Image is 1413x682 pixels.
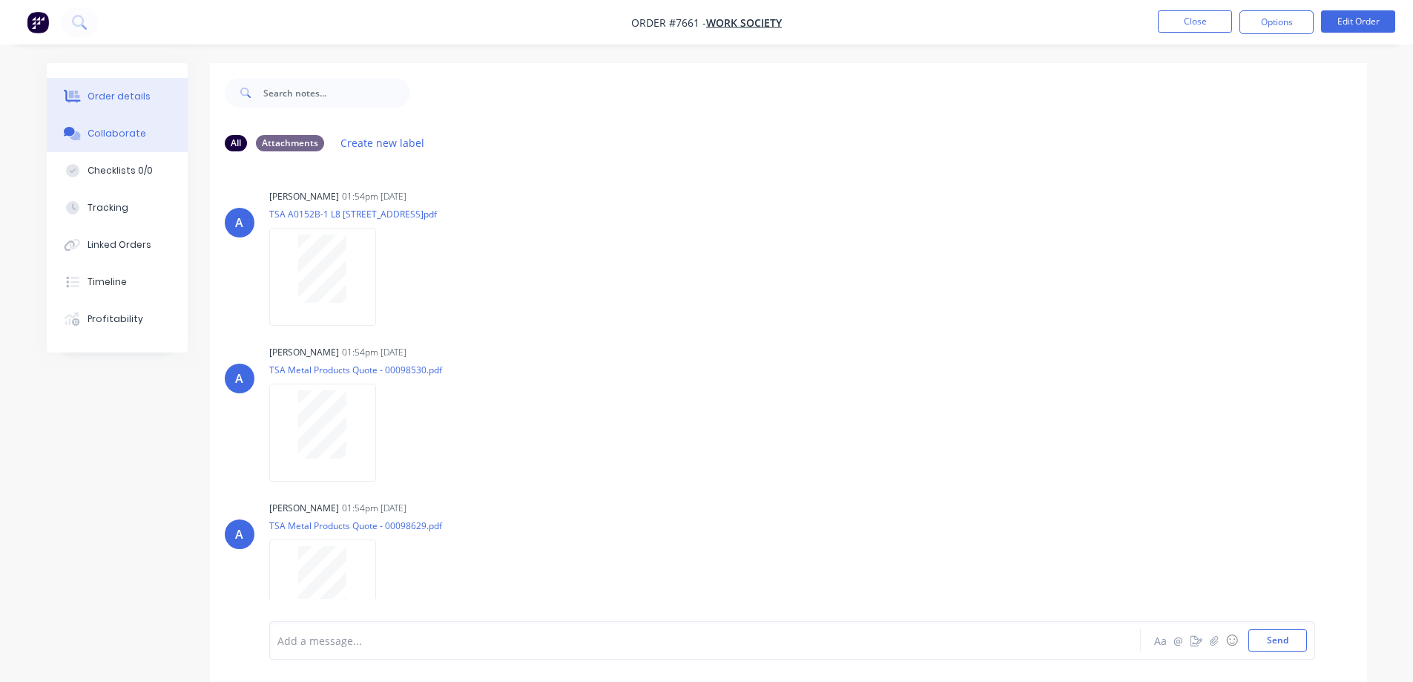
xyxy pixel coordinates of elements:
div: 01:54pm [DATE] [342,190,406,203]
div: A [235,214,243,232]
div: All [225,135,247,151]
div: A [235,370,243,387]
button: Profitability [47,301,188,338]
button: Timeline [47,263,188,301]
p: TSA Metal Products Quote - 00098629.pdf [269,519,442,532]
div: Timeline [88,275,127,289]
span: Order #7661 - [631,16,706,30]
div: Attachments [256,135,324,151]
div: Collaborate [88,127,146,140]
button: Close [1158,10,1232,33]
button: Order details [47,78,188,115]
button: Edit Order [1321,10,1395,33]
button: Send [1248,629,1307,652]
button: Aa [1152,632,1170,649]
button: Create new label [333,133,432,153]
button: Tracking [47,189,188,226]
button: Checklists 0/0 [47,152,188,189]
a: Work Society [706,16,782,30]
div: [PERSON_NAME] [269,346,339,359]
div: [PERSON_NAME] [269,502,339,515]
div: Profitability [88,312,143,326]
div: 01:54pm [DATE] [342,346,406,359]
img: Factory [27,11,49,33]
div: [PERSON_NAME] [269,190,339,203]
button: @ [1170,632,1188,649]
button: Linked Orders [47,226,188,263]
p: TSA Metal Products Quote - 00098530.pdf [269,364,442,376]
div: Order details [88,90,151,103]
button: Collaborate [47,115,188,152]
p: TSA A0152B-1 L8 [STREET_ADDRESS]pdf [269,208,437,220]
div: Checklists 0/0 [88,164,153,177]
button: Options [1239,10,1314,34]
button: ☺ [1223,632,1241,649]
div: Tracking [88,201,128,214]
input: Search notes... [263,78,410,108]
div: 01:54pm [DATE] [342,502,406,515]
div: Linked Orders [88,238,151,252]
div: A [235,525,243,543]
